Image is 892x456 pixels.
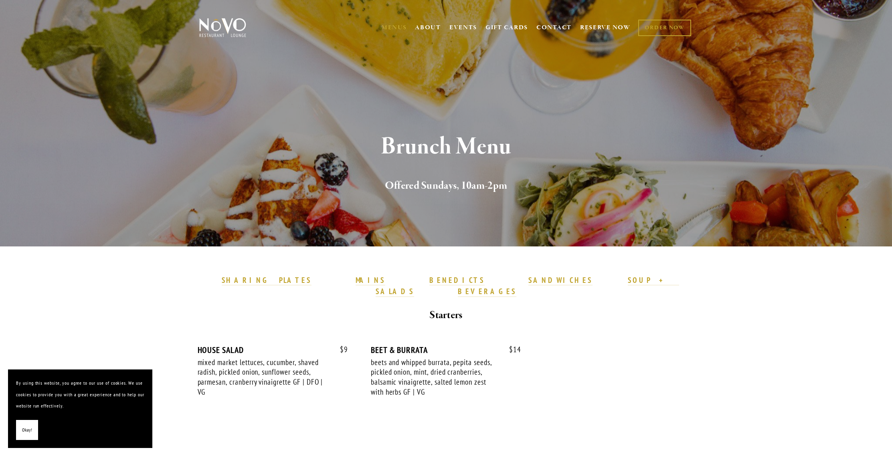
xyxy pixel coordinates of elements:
[332,345,348,354] span: 9
[509,345,513,354] span: $
[382,24,407,32] a: MENUS
[356,275,386,285] strong: MAINS
[198,345,348,355] div: HOUSE SALAD
[580,20,631,35] a: RESERVE NOW
[376,275,679,297] a: SOUP + SALADS
[16,377,144,412] p: By using this website, you agree to our use of cookies. We use cookies to provide you with a grea...
[429,275,485,286] a: BENEDICTS
[458,287,516,297] a: BEVERAGES
[212,178,680,194] h2: Offered Sundays, 10am-2pm
[501,345,521,354] span: 14
[340,345,344,354] span: $
[356,275,386,286] a: MAINS
[371,345,521,355] div: BEET & BURRATA
[212,134,680,160] h1: Brunch Menu
[449,24,477,32] a: EVENTS
[8,369,152,448] section: Cookie banner
[371,357,498,397] div: beets and whipped burrata, pepita seeds, pickled onion, mint, dried cranberries, balsamic vinaigr...
[528,275,593,285] strong: SANDWICHES
[16,420,38,440] button: Okay!
[638,20,691,36] a: ORDER NOW
[198,357,325,397] div: mixed market lettuces, cucumber, shaved radish, pickled onion, sunflower seeds, parmesan, cranber...
[458,287,516,296] strong: BEVERAGES
[536,20,572,35] a: CONTACT
[429,275,485,285] strong: BENEDICTS
[222,275,311,286] a: SHARING PLATES
[485,20,528,35] a: GIFT CARDS
[528,275,593,286] a: SANDWICHES
[222,275,311,285] strong: SHARING PLATES
[429,308,462,322] strong: Starters
[415,24,441,32] a: ABOUT
[22,424,32,436] span: Okay!
[198,18,248,38] img: Novo Restaurant &amp; Lounge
